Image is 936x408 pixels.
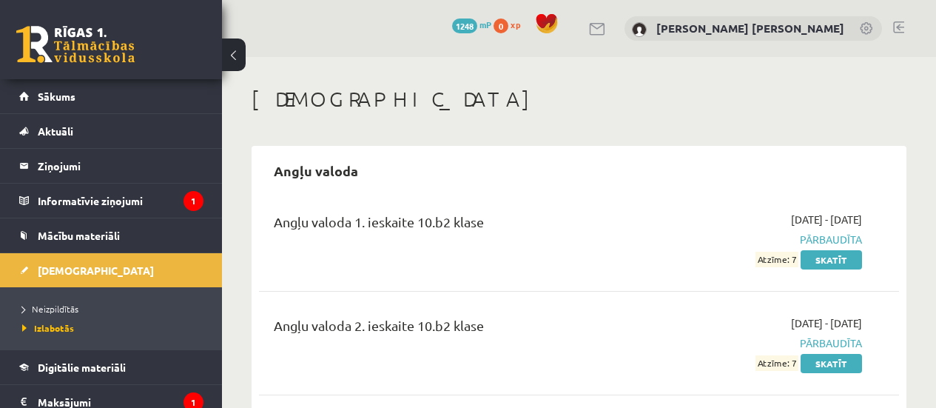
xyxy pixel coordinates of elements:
span: 0 [494,19,508,33]
a: Ziņojumi [19,149,203,183]
a: Digitālie materiāli [19,350,203,384]
span: mP [479,19,491,30]
span: Pārbaudīta [681,232,862,247]
span: [DATE] - [DATE] [791,212,862,227]
legend: Informatīvie ziņojumi [38,184,203,218]
a: Izlabotās [22,321,207,335]
legend: Ziņojumi [38,149,203,183]
img: Viesturs Radvilovičs [632,22,647,37]
a: Neizpildītās [22,302,207,315]
a: 0 xp [494,19,528,30]
i: 1 [184,191,203,211]
span: Atzīme: 7 [755,252,798,267]
a: Informatīvie ziņojumi1 [19,184,203,218]
span: Atzīme: 7 [755,355,798,371]
a: [PERSON_NAME] [PERSON_NAME] [656,21,844,36]
span: Neizpildītās [22,303,78,315]
a: Skatīt [801,250,862,270]
a: [DEMOGRAPHIC_DATA] [19,253,203,287]
span: 1248 [452,19,477,33]
a: Mācību materiāli [19,218,203,253]
a: Rīgas 1. Tālmācības vidusskola [16,26,135,63]
span: Sākums [38,90,75,103]
a: Sākums [19,79,203,113]
span: Digitālie materiāli [38,361,126,374]
span: [DEMOGRAPHIC_DATA] [38,264,154,277]
span: [DATE] - [DATE] [791,315,862,331]
h1: [DEMOGRAPHIC_DATA] [252,87,906,112]
span: xp [511,19,520,30]
span: Mācību materiāli [38,229,120,242]
span: Izlabotās [22,322,74,334]
a: Skatīt [801,354,862,373]
span: Aktuāli [38,124,73,138]
h2: Angļu valoda [259,153,373,188]
a: 1248 mP [452,19,491,30]
a: Aktuāli [19,114,203,148]
span: Pārbaudīta [681,335,862,351]
div: Angļu valoda 2. ieskaite 10.b2 klase [274,315,659,343]
div: Angļu valoda 1. ieskaite 10.b2 klase [274,212,659,239]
